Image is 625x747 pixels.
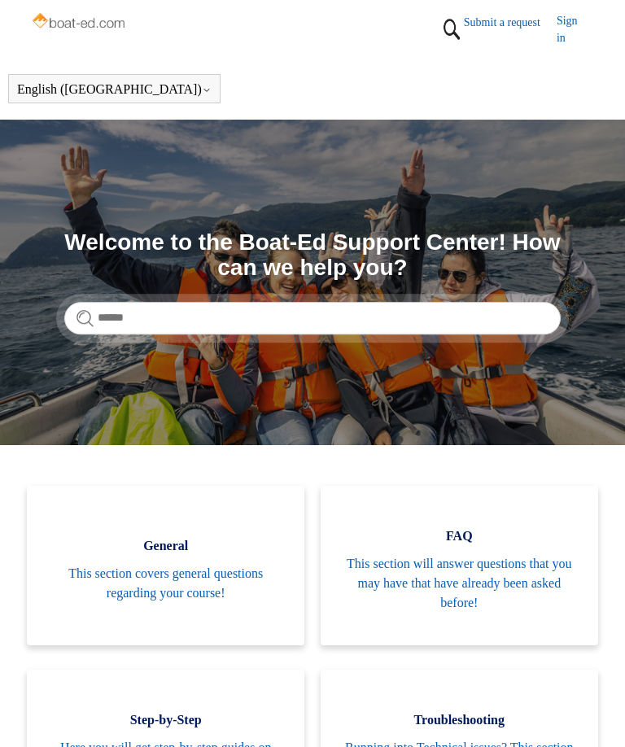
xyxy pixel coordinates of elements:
[345,710,574,730] span: Troubleshooting
[345,526,574,546] span: FAQ
[51,710,280,730] span: Step-by-Step
[51,536,280,556] span: General
[64,230,561,281] h1: Welcome to the Boat-Ed Support Center! How can we help you?
[439,12,464,46] img: 01HZPCYTXV3JW8MJV9VD7EMK0H
[345,554,574,613] span: This section will answer questions that you may have that have already been asked before!
[321,486,598,645] a: FAQ This section will answer questions that you may have that have already been asked before!
[31,10,129,34] img: Boat-Ed Help Center home page
[464,14,557,31] a: Submit a request
[51,564,280,603] span: This section covers general questions regarding your course!
[17,82,212,97] button: English ([GEOGRAPHIC_DATA])
[27,486,304,645] a: General This section covers general questions regarding your course!
[557,12,594,46] a: Sign in
[64,302,561,334] input: Search
[570,692,613,735] div: Live chat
